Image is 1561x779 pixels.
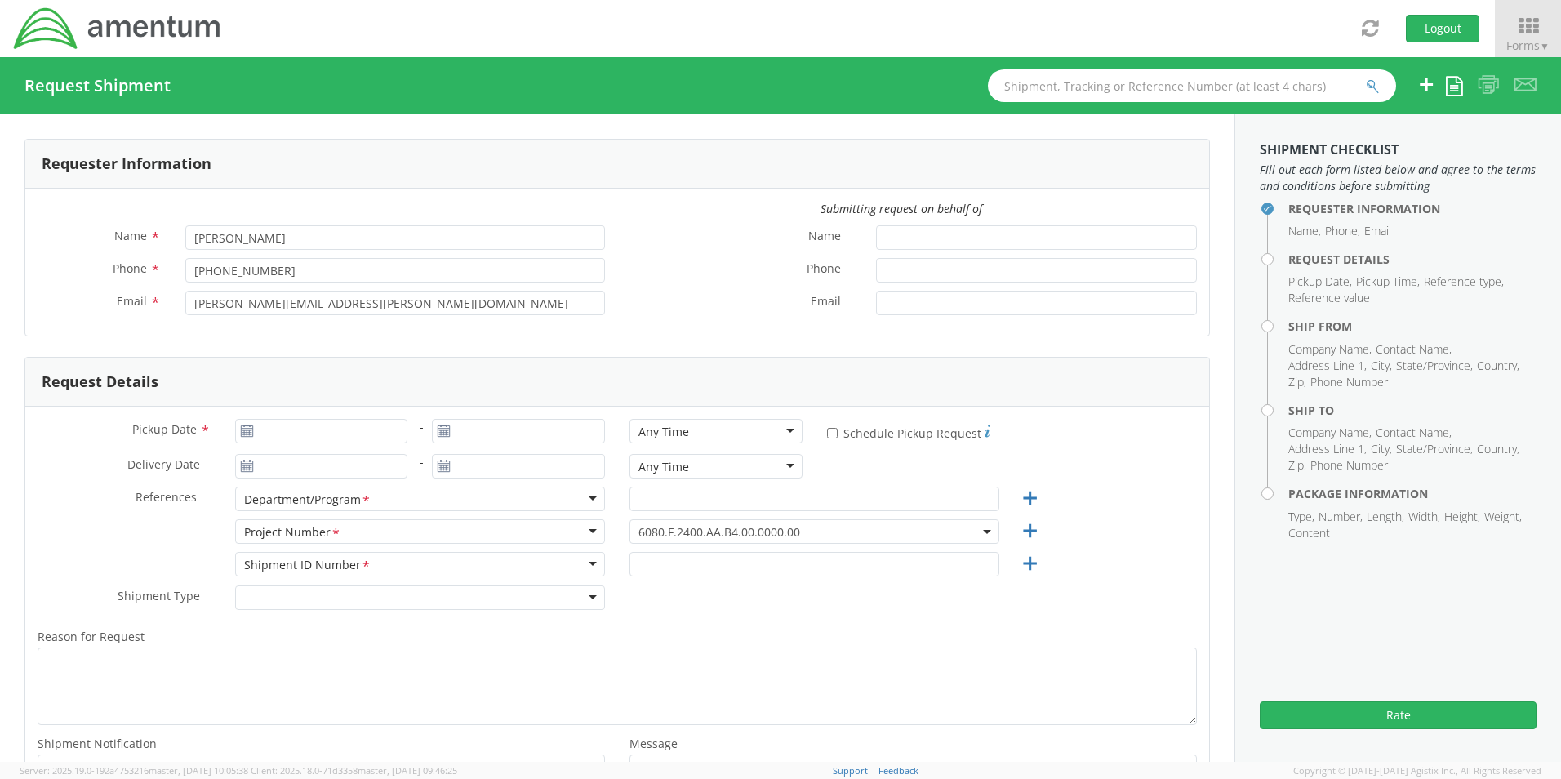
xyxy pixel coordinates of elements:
[251,764,457,777] span: Client: 2025.18.0-71d3358
[1288,525,1330,541] li: Content
[1288,404,1537,416] h4: Ship To
[1293,764,1541,777] span: Copyright © [DATE]-[DATE] Agistix Inc., All Rights Reserved
[1288,274,1352,290] li: Pickup Date
[1288,223,1321,239] li: Name
[1408,509,1440,525] li: Width
[24,77,171,95] h4: Request Shipment
[1288,290,1370,306] li: Reference value
[1325,223,1360,239] li: Phone
[821,201,982,216] i: Submitting request on behalf of
[1310,374,1388,390] li: Phone Number
[1288,487,1537,500] h4: Package Information
[1288,425,1372,441] li: Company Name
[358,764,457,777] span: master, [DATE] 09:46:25
[1424,274,1504,290] li: Reference type
[1310,457,1388,474] li: Phone Number
[1506,38,1550,53] span: Forms
[1319,509,1363,525] li: Number
[1356,274,1420,290] li: Pickup Time
[42,374,158,390] h3: Request Details
[136,489,197,505] span: References
[38,736,157,751] span: Shipment Notification
[1288,509,1314,525] li: Type
[1288,457,1306,474] li: Zip
[1260,701,1537,729] button: Rate
[20,764,248,777] span: Server: 2025.19.0-192a4753216
[118,588,200,607] span: Shipment Type
[827,422,990,442] label: Schedule Pickup Request
[807,260,841,279] span: Phone
[1477,441,1519,457] li: Country
[827,428,838,438] input: Schedule Pickup Request
[1288,441,1367,457] li: Address Line 1
[132,421,197,437] span: Pickup Date
[1260,162,1537,194] span: Fill out each form listed below and agree to the terms and conditions before submitting
[808,228,841,247] span: Name
[1444,509,1480,525] li: Height
[42,156,211,172] h3: Requester Information
[38,629,145,644] span: Reason for Request
[629,736,678,751] span: Message
[629,519,999,544] span: 6080.F.2400.AA.B4.00.0000.00
[1288,374,1306,390] li: Zip
[1260,143,1537,158] h3: Shipment Checklist
[1371,358,1392,374] li: City
[1406,15,1479,42] button: Logout
[1288,203,1537,215] h4: Requester Information
[1367,509,1404,525] li: Length
[1288,341,1372,358] li: Company Name
[1396,441,1473,457] li: State/Province
[1288,358,1367,374] li: Address Line 1
[1540,39,1550,53] span: ▼
[1396,358,1473,374] li: State/Province
[1371,441,1392,457] li: City
[1376,425,1452,441] li: Contact Name
[638,459,689,475] div: Any Time
[638,524,990,540] span: 6080.F.2400.AA.B4.00.0000.00
[1288,320,1537,332] h4: Ship From
[127,456,200,475] span: Delivery Date
[988,69,1396,102] input: Shipment, Tracking or Reference Number (at least 4 chars)
[638,424,689,440] div: Any Time
[114,228,147,243] span: Name
[811,293,841,312] span: Email
[1288,253,1537,265] h4: Request Details
[878,764,918,777] a: Feedback
[244,492,371,509] div: Department/Program
[117,293,147,309] span: Email
[1376,341,1452,358] li: Contact Name
[1484,509,1522,525] li: Weight
[833,764,868,777] a: Support
[12,6,223,51] img: dyn-intl-logo-049831509241104b2a82.png
[244,557,371,574] div: Shipment ID Number
[244,524,341,541] div: Project Number
[1477,358,1519,374] li: Country
[1364,223,1391,239] li: Email
[149,764,248,777] span: master, [DATE] 10:05:38
[113,260,147,276] span: Phone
